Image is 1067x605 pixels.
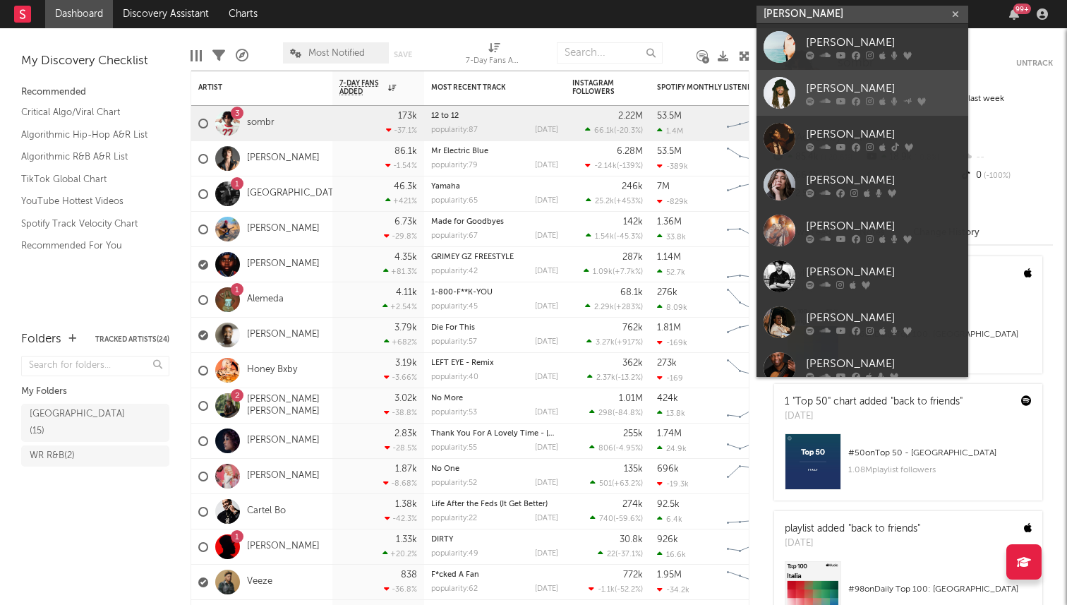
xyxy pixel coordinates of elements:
[614,480,641,488] span: +63.2 %
[584,267,643,276] div: ( )
[848,524,920,534] a: "back to friends"
[585,161,643,170] div: ( )
[615,445,641,453] span: -4.95 %
[615,515,641,523] span: -59.6 %
[657,112,682,121] div: 53.5M
[657,465,679,474] div: 696k
[535,515,558,522] div: [DATE]
[622,323,643,333] div: 762k
[398,112,417,121] div: 173k
[618,112,643,121] div: 2.22M
[385,514,417,523] div: -42.3 %
[557,42,663,64] input: Search...
[622,182,643,191] div: 246k
[431,112,459,120] a: 12 to 12
[596,339,615,347] span: 3.27k
[431,359,494,367] a: LEFT EYE - Remix
[657,253,681,262] div: 1.14M
[431,465,558,473] div: No One
[21,238,155,253] a: Recommended For You
[616,304,641,311] span: +283 %
[431,571,479,579] a: F*cked A Fan
[619,394,643,403] div: 1.01M
[431,324,475,332] a: Die For This
[382,302,417,311] div: +2.54 %
[756,116,968,162] a: [PERSON_NAME]
[622,500,643,509] div: 274k
[657,83,763,92] div: Spotify Monthly Listeners
[572,79,622,96] div: Instagram Followers
[30,406,129,440] div: [GEOGRAPHIC_DATA] ( 15 )
[721,247,784,282] svg: Chart title
[431,148,488,155] a: Mr Electric Blue
[431,83,537,92] div: Most Recent Track
[657,515,682,524] div: 6.4k
[721,459,784,494] svg: Chart title
[848,462,1032,479] div: 1.08M playlist followers
[959,148,1053,167] div: --
[982,172,1011,180] span: -100 %
[431,148,558,155] div: Mr Electric Blue
[598,586,615,594] span: -1.1k
[598,549,643,558] div: ( )
[721,424,784,459] svg: Chart title
[657,409,685,418] div: 13.8k
[657,126,683,136] div: 1.4M
[785,522,920,537] div: playlist added
[431,289,558,296] div: 1-800-F**K-YOU
[247,541,320,553] a: [PERSON_NAME]
[721,282,784,318] svg: Chart title
[247,294,284,306] a: Alemeda
[247,188,342,200] a: [GEOGRAPHIC_DATA]
[431,536,558,544] div: DIRTY
[721,318,784,353] svg: Chart title
[431,232,478,240] div: popularity: 67
[431,197,478,205] div: popularity: 65
[198,83,304,92] div: Artist
[21,445,169,467] a: WR R&B(2)
[617,374,641,382] span: -13.2 %
[431,395,463,402] a: No More
[622,359,643,368] div: 362k
[382,549,417,558] div: +20.2 %
[386,126,417,135] div: -37.1 %
[620,535,643,544] div: 30.8k
[657,550,686,559] div: 16.6k
[396,288,417,297] div: 4.11k
[657,268,685,277] div: 52.7k
[657,147,682,156] div: 53.5M
[595,233,614,241] span: 1.54k
[617,147,643,156] div: 6.28M
[394,182,417,191] div: 46.3k
[21,331,61,348] div: Folders
[756,299,968,345] a: [PERSON_NAME]
[721,529,784,565] svg: Chart title
[236,35,248,76] div: A&R Pipeline
[394,253,417,262] div: 4.35k
[95,336,169,343] button: Tracked Artists(24)
[535,409,558,417] div: [DATE]
[535,197,558,205] div: [DATE]
[616,233,641,241] span: -45.3 %
[431,183,460,191] a: Yamaha
[615,409,641,417] span: -84.8 %
[385,196,417,205] div: +421 %
[21,149,155,164] a: Algorithmic R&B A&R List
[21,84,169,101] div: Recommended
[431,479,477,487] div: popularity: 52
[21,104,155,120] a: Critical Algo/Viral Chart
[395,359,417,368] div: 3.19k
[657,500,680,509] div: 92.5k
[431,338,477,346] div: popularity: 57
[212,35,225,76] div: Filters
[431,430,558,438] div: Thank You For A Lovely Time - Raphael Saadiq Version
[806,355,961,372] div: [PERSON_NAME]
[247,117,275,129] a: sombr
[657,444,687,453] div: 24.9k
[623,570,643,580] div: 772k
[1016,56,1053,71] button: Untrack
[848,445,1032,462] div: # 50 on Top 50 - [GEOGRAPHIC_DATA]
[657,429,682,438] div: 1.74M
[431,550,478,558] div: popularity: 49
[607,551,615,558] span: 22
